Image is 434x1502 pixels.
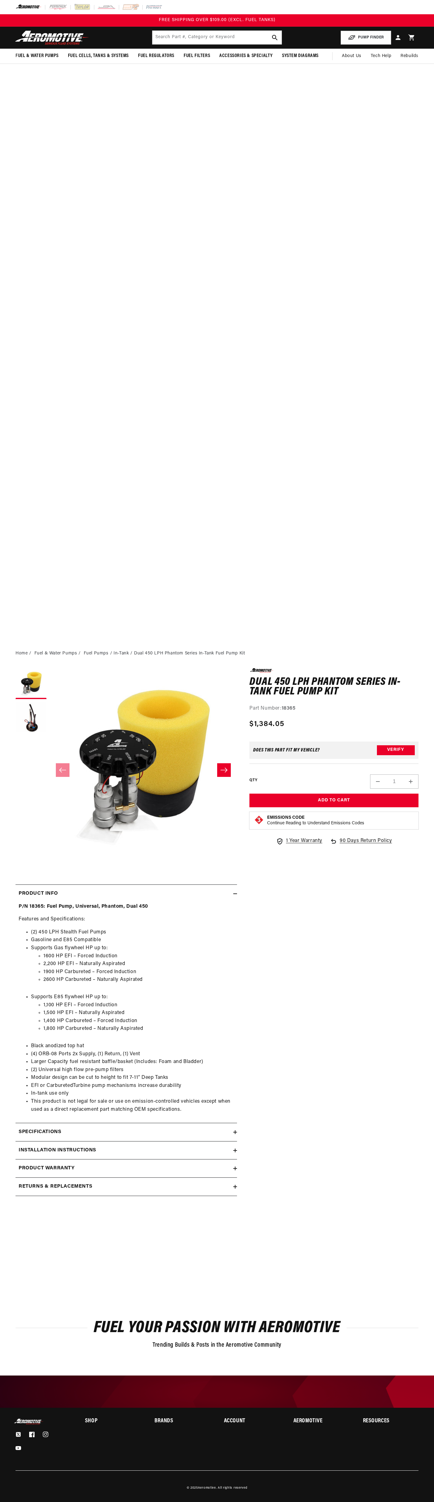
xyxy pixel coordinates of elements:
[267,815,364,826] button: Emissions CodeContinue Reading to Understand Emissions Codes
[154,1419,210,1424] summary: Brands
[114,650,134,657] li: In-Tank
[377,745,415,755] button: Verify
[249,719,284,730] span: $1,384.05
[224,1419,280,1424] summary: Account
[330,837,392,851] a: 90 Days Return Policy
[19,890,58,898] h2: Product Info
[13,30,91,45] img: Aeromotive
[16,650,28,657] a: Home
[254,815,264,825] img: Emissions code
[63,49,133,63] summary: Fuel Cells, Tanks & Systems
[16,650,418,657] nav: breadcrumbs
[371,53,391,60] span: Tech Help
[16,1159,237,1177] summary: Product warranty
[366,49,396,64] summary: Tech Help
[184,53,210,59] span: Fuel Filters
[282,53,319,59] span: System Diagrams
[396,49,423,64] summary: Rebuilds
[249,705,418,713] div: Part Number:
[19,915,234,924] p: Features and Specifications:
[43,968,234,976] li: 1900 HP Carbureted – Forced Induction
[16,1123,237,1141] summary: Specifications
[198,1486,216,1490] a: Aeromotive
[43,1017,234,1025] li: 1,400 HP Carbureted – Forced Induction
[138,53,174,59] span: Fuel Regulators
[43,952,234,960] li: 1600 HP EFI – Forced Induction
[43,1009,234,1017] li: 1,500 HP EFI – Naturally Aspirated
[31,1098,234,1114] li: This product is not legal for sale or use on emission-controlled vehicles except when used as a d...
[31,1042,234,1050] li: Black anodized top hat
[249,794,418,808] button: Add to Cart
[267,821,364,826] p: Continue Reading to Understand Emissions Codes
[13,1419,44,1424] img: Aeromotive
[253,748,320,753] div: Does This part fit My vehicle?
[16,702,47,733] button: Load image 2 in gallery view
[341,31,391,45] button: PUMP FINDER
[31,1066,234,1074] li: (2) Universal high flow pre-pump filters
[43,960,234,968] li: 2,200 HP EFI – Naturally Aspirated
[85,1419,141,1424] summary: Shop
[215,49,277,63] summary: Accessories & Specialty
[134,650,245,657] li: Dual 450 LPH Phantom Series In-Tank Fuel Pump Kit
[19,1164,75,1172] h2: Product warranty
[31,928,234,937] li: (2) 450 LPH Stealth Fuel Pumps
[11,49,63,63] summary: Fuel & Water Pumps
[31,993,234,1001] li: Supports E85 flywheel HP up to:
[34,650,77,657] a: Fuel & Water Pumps
[276,837,322,845] a: 1 Year Warranty
[19,1146,96,1154] h2: Installation Instructions
[400,53,418,60] span: Rebuilds
[43,976,234,984] li: 2600 HP Carbureted – Naturally Aspirated
[342,54,361,58] span: About Us
[31,1058,234,1066] li: Larger Capacity fuel resistant baffle/basket (Includes: Foam and Bladder)
[16,668,47,699] button: Load image 1 in gallery view
[363,1419,418,1424] summary: Resources
[16,1141,237,1159] summary: Installation Instructions
[218,1486,247,1490] small: All rights reserved
[293,1419,349,1424] summary: Aeromotive
[282,706,296,711] strong: 18365
[217,763,231,777] button: Slide right
[16,885,237,903] summary: Product Info
[286,837,322,845] span: 1 Year Warranty
[16,1178,237,1196] summary: Returns & replacements
[249,677,418,697] h1: Dual 450 LPH Phantom Series In-Tank Fuel Pump Kit
[268,31,282,44] button: search button
[337,49,366,64] a: About Us
[31,1074,234,1082] li: Modular design can be cut to height to fit 7-11″ Deep Tanks
[152,31,282,44] input: Search by Part Number, Category or Keyword
[153,1342,281,1348] span: Trending Builds & Posts in the Aeromotive Community
[267,815,305,820] strong: Emissions Code
[68,53,129,59] span: Fuel Cells, Tanks & Systems
[31,944,234,984] li: Supports Gas flywheel HP up to:
[16,1321,418,1335] h2: Fuel Your Passion with Aeromotive
[159,18,275,22] span: FREE SHIPPING OVER $109.00 (EXCL. FUEL TANKS)
[43,1025,234,1033] li: 1,800 HP Carbureted – Naturally Aspirated
[31,936,234,944] li: Gasoline and E85 Compatible
[340,837,392,851] span: 90 Days Return Policy
[31,1050,234,1058] li: (4) ORB-08 Ports 2x Supply, (1) Return, (1) Vent
[56,763,69,777] button: Slide left
[31,1082,234,1090] li: EFI or CarburetedTurbine pump mechanisms increase durability
[19,1128,61,1136] h2: Specifications
[277,49,323,63] summary: System Diagrams
[43,1001,234,1009] li: 1,100 HP EFI – Forced Induction
[19,904,148,909] strong: P/N 18365: Fuel Pump, Universal, Phantom, Dual 450
[31,1090,234,1098] li: In-tank use only
[179,49,215,63] summary: Fuel Filters
[219,53,273,59] span: Accessories & Specialty
[249,778,257,783] label: QTY
[19,1183,92,1191] h2: Returns & replacements
[187,1486,217,1490] small: © 2025 .
[16,668,237,872] media-gallery: Gallery Viewer
[133,49,179,63] summary: Fuel Regulators
[16,53,59,59] span: Fuel & Water Pumps
[84,650,109,657] a: Fuel Pumps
